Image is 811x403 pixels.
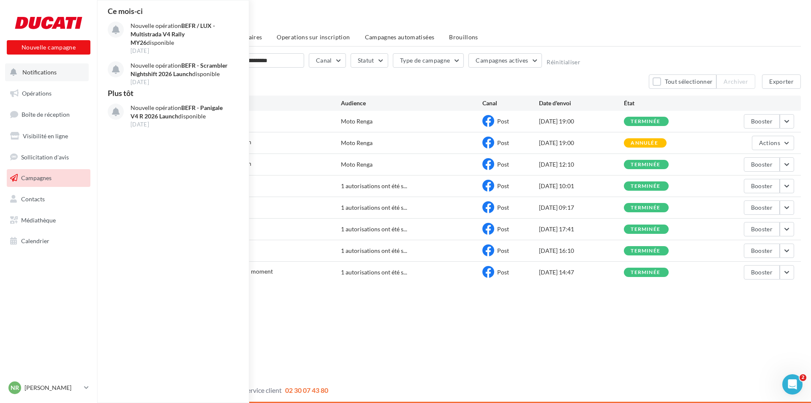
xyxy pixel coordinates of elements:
a: Campagnes [5,169,92,187]
span: 1 autorisations ont été s... [341,203,407,212]
button: Notifications [5,63,89,81]
span: Campagnes [21,174,52,181]
div: terminée [631,184,660,189]
span: 1 autorisations ont été s... [341,268,407,277]
button: Nouvelle campagne [7,40,90,55]
span: Boîte de réception [22,111,70,118]
button: Booster [744,265,780,280]
div: [DATE] 09:17 [539,203,624,212]
span: 02 30 07 43 80 [285,386,328,394]
button: Booster [744,222,780,236]
div: [DATE] 19:00 [539,117,624,126]
div: Mes campagnes [107,14,801,26]
div: terminée [631,227,660,232]
span: Actions [759,139,780,146]
span: Post [497,247,509,254]
button: Campagnes actives [468,53,542,68]
span: Post [497,182,509,189]
button: Canal [309,53,346,68]
a: Opérations [5,85,92,102]
button: Booster [744,200,780,215]
span: 1 autorisations ont été s... [341,225,407,233]
iframe: Intercom live chat [782,374,803,395]
button: Booster [744,157,780,172]
div: [DATE] 17:41 [539,225,624,233]
span: Post [497,225,509,233]
button: Booster [744,114,780,129]
button: Booster [744,179,780,193]
span: Visibilité en ligne [23,132,68,140]
button: Réinitialiser [547,59,580,66]
span: Calendrier [21,237,49,244]
span: Médiathèque [21,217,56,224]
button: Statut [351,53,388,68]
div: [DATE] 12:10 [539,160,624,169]
span: Opérations [22,90,52,97]
span: Service client [244,386,282,394]
a: Boîte de réception [5,105,92,123]
span: 1 autorisations ont été s... [341,182,407,190]
span: Campagnes automatisées [365,33,435,41]
div: Moto Renga [341,160,373,169]
div: [DATE] 16:10 [539,247,624,255]
button: Tout sélectionner [649,74,716,89]
div: terminée [631,248,660,254]
span: 2 [800,374,806,381]
span: Post [497,269,509,276]
div: Date d'envoi [539,99,624,107]
div: Canal [482,99,539,107]
p: [PERSON_NAME] [24,384,81,392]
div: Moto Renga [341,139,373,147]
div: terminée [631,119,660,124]
span: Contacts [21,195,45,203]
div: Audience [341,99,482,107]
div: [DATE] 19:00 [539,139,624,147]
span: Post [497,204,509,211]
a: Visibilité en ligne [5,127,92,145]
span: Post [497,161,509,168]
button: Booster [744,244,780,258]
span: 1 autorisations ont été s... [341,247,407,255]
div: terminée [631,162,660,167]
button: Archiver [716,74,755,89]
div: Moto Renga [341,117,373,126]
span: Post [497,139,509,146]
div: terminée [631,205,660,211]
button: Exporter [762,74,801,89]
button: Actions [752,136,794,150]
a: Contacts [5,190,92,208]
a: Calendrier [5,232,92,250]
div: État [624,99,709,107]
span: Campagnes actives [476,57,528,64]
button: Type de campagne [393,53,464,68]
a: NR [PERSON_NAME] [7,380,90,396]
span: Brouillons [449,33,478,41]
div: [DATE] 10:01 [539,182,624,190]
span: Post [497,118,509,125]
div: annulée [631,140,658,146]
a: Médiathèque [5,211,92,229]
div: [DATE] 14:47 [539,268,624,277]
div: terminée [631,270,660,275]
span: Operations sur inscription [277,33,350,41]
a: Sollicitation d'avis [5,148,92,166]
span: NR [11,384,19,392]
span: Notifications [22,69,57,76]
span: Sollicitation d'avis [21,153,69,160]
